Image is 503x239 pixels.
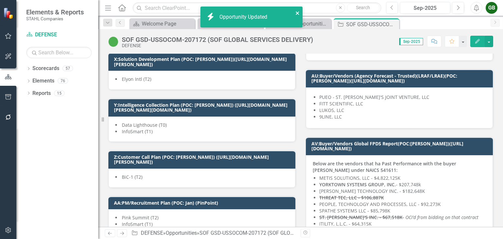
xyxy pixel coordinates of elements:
div: 57 [63,66,73,71]
li: METIS SOLUTIONS, LLC - $4,822,125K [319,175,486,181]
span: Elyon Intl (T2) [122,76,151,82]
div: DEFENSE [122,43,313,48]
h3: AA:PM/Recruitment Plan (POC: Jan) (PinPoint) [114,200,292,205]
div: Welcome Page [142,20,193,28]
a: Elements [32,77,54,85]
span: Sep-2025 [399,38,423,45]
span: Pink Summit (T2) [122,214,158,221]
a: Welcome Page [131,20,193,28]
em: OCI’d from bidding on that contract [405,214,478,220]
button: Search [347,3,380,12]
div: SOF GSD-USSOCOM-207172 (SOF GLOBAL SERVICES DELIVERY) [346,20,398,28]
li: LUKOS, LLC [319,107,486,114]
span: InfoSmart (T1) [122,221,153,227]
s: ST. [PERSON_NAME]'S INC. - $67,518K [319,214,402,220]
span: BiC-1 (T2) [122,174,142,180]
button: close [295,9,300,17]
span: Data Lighthouse (T0) [122,122,167,128]
li: 9LINE, LLC [319,114,486,120]
div: Opportunity Updated [219,13,269,21]
div: 15 [54,90,65,96]
li: - $207,748k [319,181,486,188]
strong: THREAT TEC, LLC - $106,887K [319,194,384,201]
strong: Below are the vendors that ha Past Performance with the buyer [PERSON_NAME] under NAICS 541611: [313,160,456,173]
li: PUEO - ST. [PERSON_NAME]'S JOINT VENTURE, LLC [319,94,486,101]
h3: Z:Customer Call Plan (POC: [PERSON_NAME]) ([URL][DOMAIN_NAME][PERSON_NAME]) [114,155,292,165]
img: Active [108,36,119,47]
div: SOF GSD-USSOCOM-207172 (SOF GLOBAL SERVICES DELIVERY) [199,230,351,236]
span: Elements & Reports [26,8,84,16]
h3: X:Solution Development Plan (POC: [PERSON_NAME])([URL][DOMAIN_NAME][PERSON_NAME]) [114,57,292,67]
span: InfoSmart (T1) [122,128,153,135]
a: DEFENSE [141,230,163,236]
a: Reports [32,90,51,97]
input: Search Below... [26,47,92,58]
a: Scorecards [32,65,59,72]
li: FITT SCIENTIFIC, LLC [319,101,486,107]
h3: AU:Buyer/Vendors (Agency Forecast - Trusted)(LRAF/LRAE)(POC:[PERSON_NAME])([URL][DOMAIN_NAME]) [311,73,490,83]
h3: AV:Buyer/Vendors Global FPDS Report(POC:[PERSON_NAME])([URL][DOMAIN_NAME]) [311,141,490,151]
h3: Y:Intelligence Collection Plan (POC: [PERSON_NAME]) ([URL][DOMAIN_NAME][PERSON_NAME][DOMAIN_NAME]) [114,102,292,113]
li: PEOPLE, TECHNOLOGY AND PROCESSES, LLC - $92,273K [319,201,486,208]
div: SOF GSD-USSOCOM-207172 (SOF GLOBAL SERVICES DELIVERY) [122,36,313,43]
button: Sep-2025 [400,2,450,14]
button: GB [486,2,497,14]
li: ITILITY, L.L.C. - $64,315K [319,221,486,227]
span: Search [356,5,370,10]
div: 76 [58,78,68,84]
strong: - [319,214,404,220]
strong: YORKTOWN SYSTEMS GROUP, INC. [319,181,396,188]
div: » » [131,230,296,237]
a: Opportunities [166,230,197,236]
a: DEFENSE [26,31,92,39]
li: [PERSON_NAME] TECHNOLOGY INC. - $182,648K [319,188,486,194]
small: STAHL Companies [26,16,84,21]
li: SPATHE SYSTEMS LLC - $85,798K [319,208,486,214]
input: Search ClearPoint... [133,2,381,14]
div: Sep-2025 [402,4,448,12]
img: ClearPoint Strategy [3,7,15,19]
